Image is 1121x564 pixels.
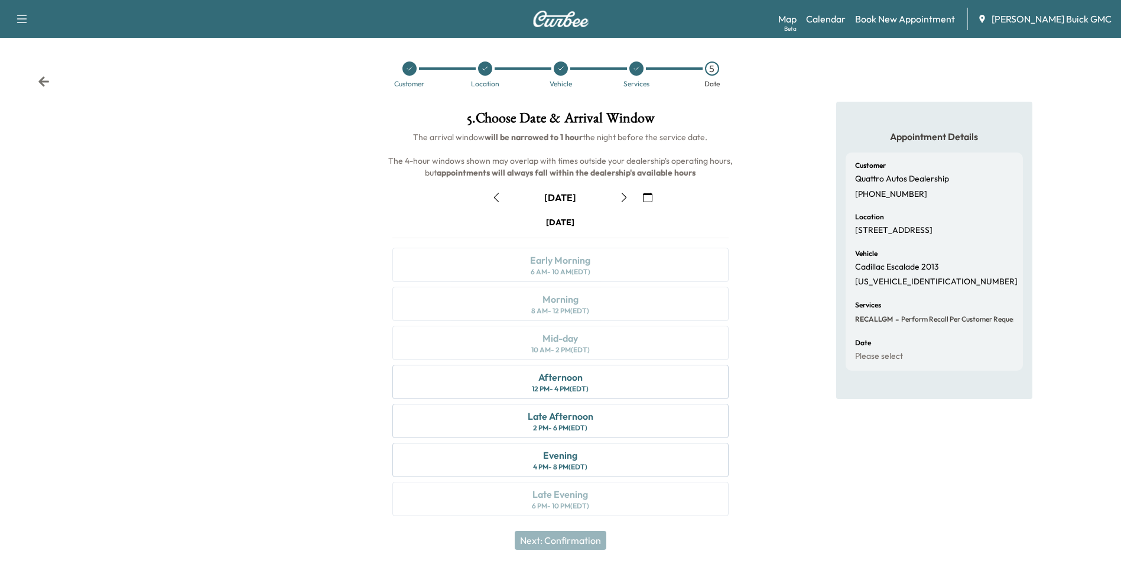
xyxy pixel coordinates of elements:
div: Customer [394,80,424,87]
span: The arrival window the night before the service date. The 4-hour windows shown may overlap with t... [388,132,735,178]
div: Date [704,80,720,87]
div: [DATE] [546,216,574,228]
p: Cadillac Escalade 2013 [855,262,939,273]
a: MapBeta [778,12,797,26]
p: Quattro Autos Dealership [855,174,949,184]
b: will be narrowed to 1 hour [485,132,583,142]
span: - [893,313,899,325]
h6: Vehicle [855,250,878,257]
div: Evening [543,448,577,462]
p: [PHONE_NUMBER] [855,189,927,200]
span: [PERSON_NAME] Buick GMC [992,12,1112,26]
h6: Customer [855,162,886,169]
div: Location [471,80,499,87]
a: Calendar [806,12,846,26]
div: Late Afternoon [528,409,593,423]
img: Curbee Logo [532,11,589,27]
p: Please select [855,351,903,362]
h5: Appointment Details [846,130,1023,143]
div: Beta [784,24,797,33]
a: Book New Appointment [855,12,955,26]
h6: Date [855,339,871,346]
p: [STREET_ADDRESS] [855,225,932,236]
div: Afternoon [538,370,583,384]
h6: Location [855,213,884,221]
p: [US_VEHICLE_IDENTIFICATION_NUMBER] [855,277,1018,287]
div: Services [623,80,649,87]
span: Perform Recall Per Customer Request [899,315,1019,324]
b: appointments will always fall within the dealership's available hours [437,167,696,178]
div: Vehicle [550,80,572,87]
h6: Services [855,302,881,309]
div: 12 PM - 4 PM (EDT) [532,384,589,394]
div: 2 PM - 6 PM (EDT) [533,423,587,433]
div: 4 PM - 8 PM (EDT) [533,462,587,472]
div: [DATE] [544,191,576,204]
span: RECALLGM [855,315,893,324]
div: Back [38,76,50,87]
h1: 5 . Choose Date & Arrival Window [383,111,737,131]
div: 5 [705,61,719,76]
